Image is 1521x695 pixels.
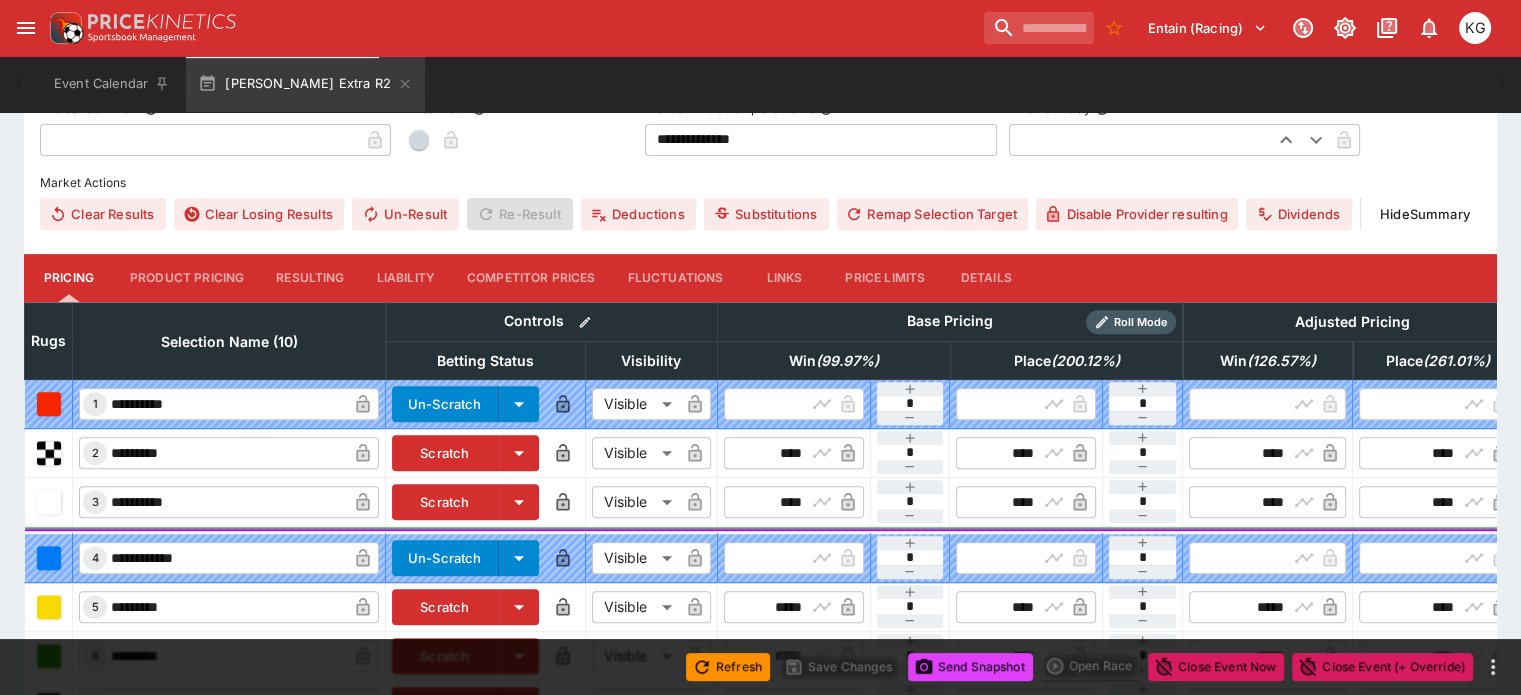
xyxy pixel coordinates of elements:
[1198,349,1338,373] span: excl. Emergencies (126.57%)
[1411,10,1447,46] button: Notifications
[1285,10,1321,46] button: Connected to PK
[1453,6,1497,50] button: Kevin Gutschlag
[581,198,696,230] button: Deductions
[941,254,1031,302] button: Details
[767,349,901,373] span: excl. Emergencies (99.97%)
[1106,314,1176,331] span: Roll Mode
[592,542,679,574] div: Visible
[1369,10,1405,46] button: Documentation
[25,302,73,379] th: Rugs
[139,330,320,354] span: Selection Name (10)
[361,254,451,302] button: Liability
[89,397,102,411] span: 1
[44,8,84,48] img: PriceKinetics Logo
[1136,12,1279,44] button: Select Tenant
[352,198,459,230] button: Un-Result
[392,589,499,625] button: Scratch
[415,349,556,373] span: Betting Status
[592,388,679,420] div: Visible
[40,168,1481,198] label: Market Actions
[392,435,499,471] button: Scratch
[42,56,182,112] button: Event Calendar
[24,254,114,302] button: Pricing
[1369,198,1481,230] button: HideSummary
[612,254,740,302] button: Fluctuations
[1292,653,1473,681] button: Close Event (+ Override)
[386,302,718,341] th: Controls
[467,198,572,230] span: Re-Result
[392,540,499,576] button: Un-Scratch
[572,309,598,335] button: Bulk edit
[8,10,44,46] button: open drawer
[1364,349,1512,373] span: excl. Emergencies (261.01%)
[1098,12,1130,44] button: No Bookmarks
[88,446,103,460] span: 2
[592,486,679,518] div: Visible
[686,653,770,681] button: Refresh
[984,12,1094,44] input: search
[816,349,879,373] em: ( 99.97 %)
[899,309,1001,334] div: Base Pricing
[739,254,829,302] button: Links
[88,495,103,509] span: 3
[1459,12,1491,44] div: Kevin Gutschlag
[88,600,103,614] span: 5
[40,198,166,230] button: Clear Results
[1148,653,1284,681] button: Close Event Now
[88,33,196,42] img: Sportsbook Management
[837,198,1028,230] button: Remap Selection Target
[1246,198,1351,230] button: Dividends
[592,437,679,469] div: Visible
[1327,10,1363,46] button: Toggle light/dark mode
[1050,349,1119,373] em: ( 200.12 %)
[186,56,425,112] button: [PERSON_NAME] Extra R2
[1481,655,1505,679] button: more
[1036,198,1239,230] button: Disable Provider resulting
[1247,349,1316,373] em: ( 126.57 %)
[599,349,703,373] span: Visibility
[829,254,941,302] button: Price Limits
[260,254,360,302] button: Resulting
[451,254,612,302] button: Competitor Prices
[1086,310,1176,334] div: Show/hide Price Roll mode configuration.
[704,198,829,230] button: Substitutions
[174,198,344,230] button: Clear Losing Results
[88,551,103,565] span: 4
[908,653,1033,681] button: Send Snapshot
[991,349,1141,373] span: excl. Emergencies (200.12%)
[392,484,499,520] button: Scratch
[1041,652,1140,680] div: split button
[88,14,236,29] img: PriceKinetics
[592,591,679,623] div: Visible
[392,386,499,422] button: Un-Scratch
[114,254,260,302] button: Product Pricing
[1423,349,1490,373] em: ( 261.01 %)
